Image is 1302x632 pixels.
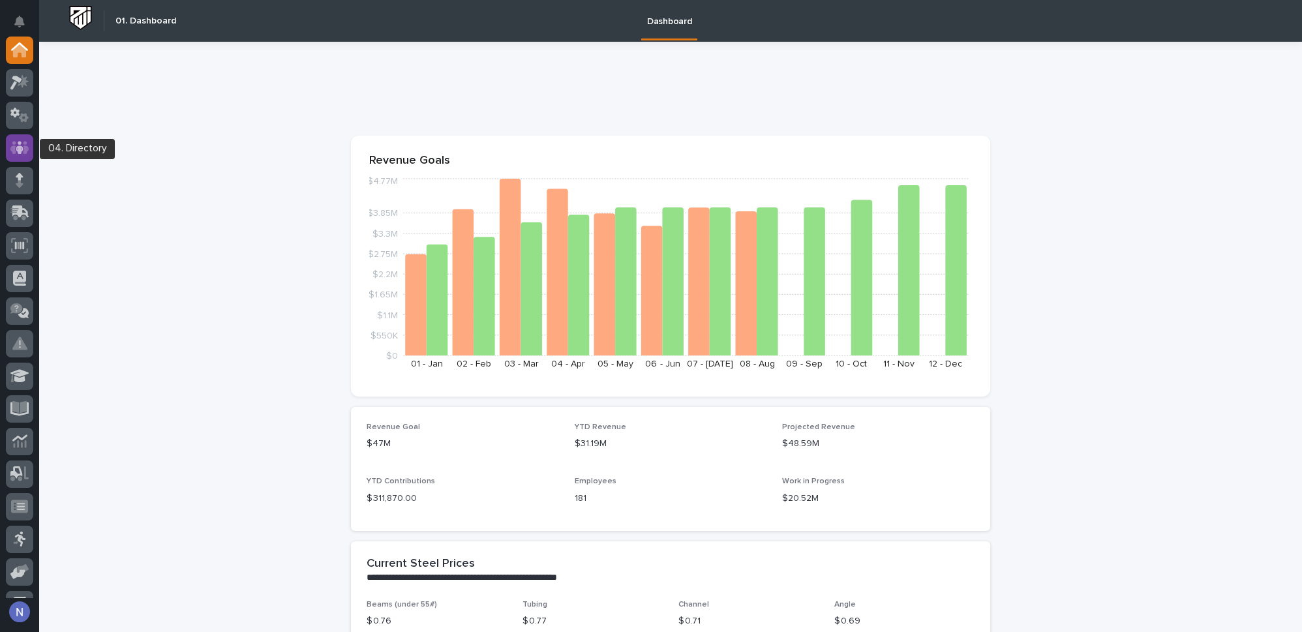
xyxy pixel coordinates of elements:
tspan: $1.1M [377,311,398,320]
p: $ 0.69 [834,614,975,628]
text: 07 - [DATE] [687,359,733,369]
span: YTD Revenue [575,423,626,431]
p: $ 0.71 [678,614,819,628]
text: 09 - Sep [786,359,823,369]
text: 02 - Feb [457,359,491,369]
text: 04 - Apr [551,359,585,369]
p: $ 0.77 [522,614,663,628]
tspan: $3.85M [367,209,398,218]
p: $ 0.76 [367,614,507,628]
tspan: $2.75M [368,250,398,259]
span: Employees [575,477,616,485]
text: 10 - Oct [836,359,867,369]
tspan: $0 [386,352,398,361]
p: Revenue Goals [369,154,972,168]
p: 181 [575,492,767,505]
tspan: $4.77M [367,177,398,187]
text: 06 - Jun [645,359,680,369]
span: Work in Progress [782,477,845,485]
span: Channel [678,601,709,609]
h2: Current Steel Prices [367,557,475,571]
img: Workspace Logo [68,6,93,30]
tspan: $1.65M [369,291,398,300]
span: Beams (under 55#) [367,601,437,609]
button: Notifications [6,8,33,35]
button: users-avatar [6,598,33,625]
tspan: $2.2M [372,270,398,279]
span: Angle [834,601,856,609]
p: $20.52M [782,492,975,505]
text: 03 - Mar [504,359,538,369]
text: 08 - Aug [740,359,775,369]
span: YTD Contributions [367,477,435,485]
p: $48.59M [782,437,975,451]
h2: 01. Dashboard [115,16,176,27]
text: 12 - Dec [929,359,962,369]
span: Revenue Goal [367,423,420,431]
p: $31.19M [575,437,767,451]
p: $47M [367,437,559,451]
tspan: $550K [371,331,398,340]
text: 05 - May [598,359,633,369]
text: 01 - Jan [411,359,443,369]
text: 11 - Nov [883,359,915,369]
span: Tubing [522,601,547,609]
span: Projected Revenue [782,423,855,431]
tspan: $3.3M [372,230,398,239]
p: $ 311,870.00 [367,492,559,505]
div: Notifications [16,16,33,37]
